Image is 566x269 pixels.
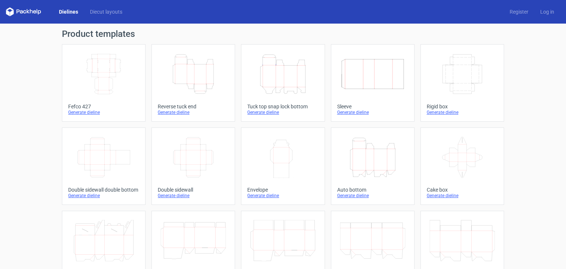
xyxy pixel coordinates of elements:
div: Generate dieline [247,109,318,115]
div: Generate dieline [427,193,498,199]
div: Double sidewall double bottom [68,187,139,193]
div: Generate dieline [247,193,318,199]
a: Rigid boxGenerate dieline [420,44,504,122]
div: Generate dieline [158,109,229,115]
div: Cake box [427,187,498,193]
div: Auto bottom [337,187,408,193]
div: Generate dieline [158,193,229,199]
div: Rigid box [427,104,498,109]
a: Register [504,8,534,15]
a: EnvelopeGenerate dieline [241,127,325,205]
div: Generate dieline [337,109,408,115]
a: Dielines [53,8,84,15]
a: Log in [534,8,560,15]
a: Fefco 427Generate dieline [62,44,146,122]
div: Reverse tuck end [158,104,229,109]
a: Double sidewallGenerate dieline [151,127,235,205]
div: Generate dieline [427,109,498,115]
a: Reverse tuck endGenerate dieline [151,44,235,122]
a: SleeveGenerate dieline [331,44,415,122]
div: Double sidewall [158,187,229,193]
a: Diecut layouts [84,8,128,15]
div: Envelope [247,187,318,193]
a: Cake boxGenerate dieline [420,127,504,205]
a: Tuck top snap lock bottomGenerate dieline [241,44,325,122]
h1: Product templates [62,29,504,38]
a: Double sidewall double bottomGenerate dieline [62,127,146,205]
div: Generate dieline [68,109,139,115]
a: Auto bottomGenerate dieline [331,127,415,205]
div: Sleeve [337,104,408,109]
div: Generate dieline [68,193,139,199]
div: Generate dieline [337,193,408,199]
div: Tuck top snap lock bottom [247,104,318,109]
div: Fefco 427 [68,104,139,109]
